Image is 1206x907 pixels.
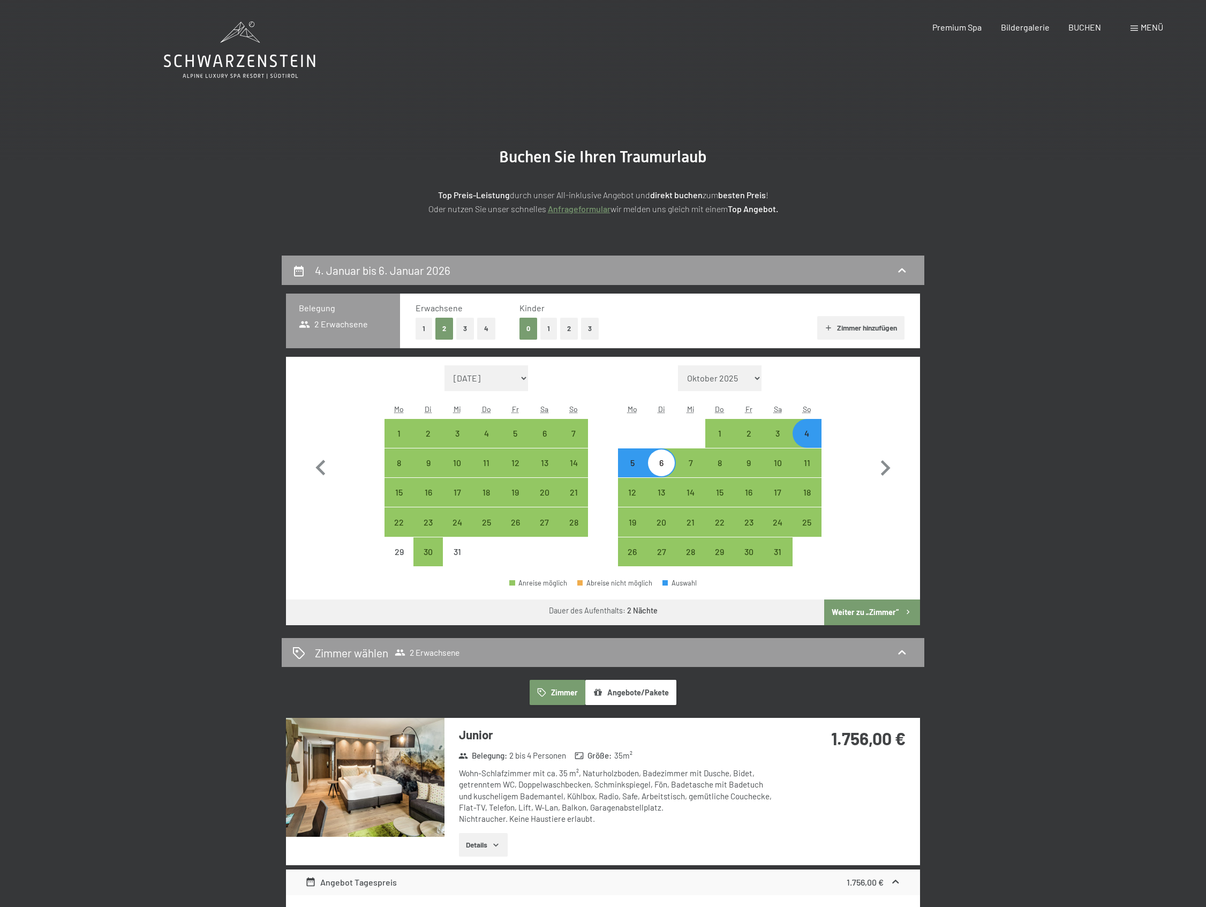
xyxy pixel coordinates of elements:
[677,488,704,515] div: 14
[734,537,763,566] div: Fri Jan 30 2026
[648,518,675,545] div: 20
[728,204,778,214] strong: Top Angebot.
[793,448,821,477] div: Sun Jan 11 2026
[676,537,705,566] div: Wed Jan 28 2026
[559,419,588,448] div: Sun Dec 07 2025
[395,647,459,658] span: 2 Erwachsene
[413,478,442,507] div: Tue Dec 16 2025
[458,750,507,761] strong: Belegung :
[386,429,412,456] div: 1
[560,488,587,515] div: 21
[677,548,704,574] div: 28
[734,478,763,507] div: Anreise möglich
[416,303,463,313] span: Erwachsene
[414,488,441,515] div: 16
[501,448,530,477] div: Anreise möglich
[817,316,904,340] button: Zimmer hinzufügen
[501,448,530,477] div: Fri Dec 12 2025
[1141,22,1163,32] span: Menü
[299,302,387,314] h3: Belegung
[502,488,529,515] div: 19
[456,318,474,340] button: 3
[286,869,920,895] div: Angebot Tagespreis1.756,00 €
[793,419,821,448] div: Sun Jan 04 2026
[386,548,412,574] div: 29
[764,548,791,574] div: 31
[619,488,646,515] div: 12
[706,429,733,456] div: 1
[385,448,413,477] div: Mon Dec 08 2025
[735,429,762,456] div: 2
[385,478,413,507] div: Anreise möglich
[705,448,734,477] div: Thu Jan 08 2026
[763,537,792,566] div: Sat Jan 31 2026
[932,22,982,32] a: Premium Spa
[305,876,397,889] div: Angebot Tagespreis
[473,488,500,515] div: 18
[386,518,412,545] div: 22
[286,718,444,837] img: mss_renderimg.php
[459,833,508,857] button: Details
[530,419,559,448] div: Sat Dec 06 2025
[386,459,412,485] div: 8
[763,419,792,448] div: Anreise möglich
[472,448,501,477] div: Anreise möglich
[870,365,901,567] button: Nächster Monat
[763,419,792,448] div: Sat Jan 03 2026
[618,507,647,536] div: Anreise möglich
[734,419,763,448] div: Anreise möglich
[763,478,792,507] div: Sat Jan 17 2026
[706,548,733,574] div: 29
[512,404,519,414] abbr: Freitag
[519,318,537,340] button: 0
[647,448,676,477] div: Tue Jan 06 2026
[614,750,632,761] span: 35 m²
[648,548,675,574] div: 27
[444,429,471,456] div: 3
[502,429,529,456] div: 5
[385,419,413,448] div: Mon Dec 01 2025
[628,404,637,414] abbr: Montag
[560,318,578,340] button: 2
[530,680,585,704] button: Zimmer
[501,478,530,507] div: Fri Dec 19 2025
[618,448,647,477] div: Mon Jan 05 2026
[676,448,705,477] div: Anreise möglich
[618,537,647,566] div: Mon Jan 26 2026
[472,419,501,448] div: Thu Dec 04 2025
[676,448,705,477] div: Wed Jan 07 2026
[577,580,652,587] div: Abreise nicht möglich
[509,750,566,761] span: 2 bis 4 Personen
[413,448,442,477] div: Tue Dec 09 2025
[705,507,734,536] div: Thu Jan 22 2026
[501,507,530,536] div: Fri Dec 26 2025
[472,478,501,507] div: Anreise möglich
[530,478,559,507] div: Sat Dec 20 2025
[443,507,472,536] div: Wed Dec 24 2025
[473,518,500,545] div: 25
[530,419,559,448] div: Anreise möglich
[416,318,432,340] button: 1
[413,537,442,566] div: Anreise möglich
[501,478,530,507] div: Anreise möglich
[705,419,734,448] div: Thu Jan 01 2026
[585,680,676,704] button: Angebote/Pakete
[385,507,413,536] div: Anreise möglich
[793,448,821,477] div: Anreise möglich
[502,459,529,485] div: 12
[443,507,472,536] div: Anreise möglich
[443,478,472,507] div: Wed Dec 17 2025
[745,404,752,414] abbr: Freitag
[473,429,500,456] div: 4
[472,419,501,448] div: Anreise möglich
[734,448,763,477] div: Fri Jan 09 2026
[706,488,733,515] div: 15
[764,429,791,456] div: 3
[734,448,763,477] div: Anreise möglich
[764,488,791,515] div: 17
[647,507,676,536] div: Tue Jan 20 2026
[335,188,871,215] p: durch unser All-inklusive Angebot und zum ! Oder nutzen Sie unser schnelles wir melden uns gleich...
[735,488,762,515] div: 16
[619,459,646,485] div: 5
[618,448,647,477] div: Anreise möglich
